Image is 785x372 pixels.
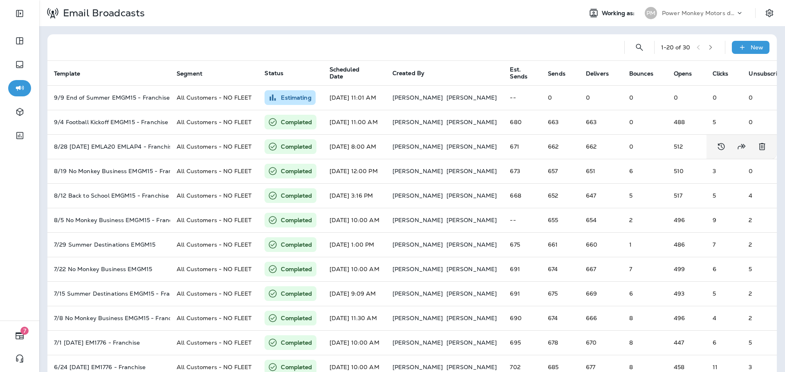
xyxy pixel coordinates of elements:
[713,118,716,126] span: Click rate:1% (Clicks/Opens)
[713,216,716,224] span: Click rate:2% (Clicks/Opens)
[446,119,497,125] p: [PERSON_NAME]
[713,241,715,248] span: Click rate:1% (Clicks/Opens)
[631,39,648,56] button: Search Email Broadcasts
[392,339,443,346] p: [PERSON_NAME]
[579,281,623,306] td: 669
[541,281,579,306] td: 675
[446,241,497,248] p: [PERSON_NAME]
[330,66,383,80] span: Scheduled Date
[446,217,497,223] p: [PERSON_NAME]
[751,44,763,51] p: New
[503,159,541,183] td: 673
[510,66,527,80] span: Est. Sends
[541,134,579,159] td: 662
[713,70,739,77] span: Clicks
[579,183,623,208] td: 647
[323,110,386,134] td: [DATE] 11:00 AM
[579,257,623,281] td: 667
[503,85,541,110] td: --
[392,94,443,101] p: [PERSON_NAME]
[579,134,623,159] td: 662
[446,168,497,174] p: [PERSON_NAME]
[177,265,251,273] span: All Customers - NO FLEET
[541,159,579,183] td: 657
[623,281,667,306] td: 6
[281,143,312,151] p: Completed
[392,119,443,125] p: [PERSON_NAME]
[8,5,31,22] button: Expand Sidebar
[629,70,664,77] span: Bounces
[674,314,685,322] span: Open rate:74% (Opens/Sends)
[503,281,541,306] td: 691
[177,118,251,126] span: All Customers - NO FLEET
[548,70,565,77] span: Sends
[392,192,443,199] p: [PERSON_NAME]
[623,183,667,208] td: 5
[713,70,729,77] span: Clicks
[54,119,164,125] p: 9/4 Football Kickoff EMGM15 - Franchise
[54,315,164,321] p: 7/8 No Monkey Business EMGM15 - Franchise
[623,110,667,134] td: 0
[446,339,497,346] p: [PERSON_NAME]
[586,70,619,77] span: Delivers
[177,216,251,224] span: All Customers - NO FLEET
[323,281,386,306] td: [DATE] 9:09 AM
[281,216,312,224] p: Completed
[392,143,443,150] p: [PERSON_NAME]
[392,266,443,272] p: [PERSON_NAME]
[54,70,80,77] span: Template
[623,134,667,159] td: 0
[754,138,770,155] button: Delete Broadcast
[323,85,386,110] td: [DATE] 11:01 AM
[20,327,29,335] span: 7
[503,306,541,330] td: 690
[674,241,685,248] span: Open rate:74% (Opens/Sends)
[623,306,667,330] td: 8
[623,330,667,355] td: 8
[446,315,497,321] p: [PERSON_NAME]
[541,306,579,330] td: 674
[541,208,579,232] td: 655
[281,167,312,175] p: Completed
[713,167,716,175] span: Click rate:1% (Clicks/Opens)
[674,339,684,346] span: Open rate:66% (Opens/Sends)
[323,330,386,355] td: [DATE] 10:00 AM
[602,10,637,17] span: Working as:
[323,134,386,159] td: [DATE] 8:00 AM
[54,364,164,370] p: 6/24 4th of July EM1776 - Franchise
[674,290,684,297] span: Open rate:73% (Opens/Sends)
[265,69,283,77] span: Status
[503,134,541,159] td: 671
[503,232,541,257] td: 675
[392,290,443,297] p: [PERSON_NAME]
[674,216,685,224] span: Open rate:76% (Opens/Sends)
[674,70,703,77] span: Opens
[579,159,623,183] td: 651
[54,143,164,150] p: 8/28 Labor Day EMLA20 EMLAP4 - Franchise
[323,232,386,257] td: [DATE] 1:00 PM
[662,10,736,16] p: Power Monkey Motors dba Grease Monkey 1120
[446,94,497,101] p: [PERSON_NAME]
[541,183,579,208] td: 652
[623,257,667,281] td: 7
[392,315,443,321] p: [PERSON_NAME]
[392,364,443,370] p: [PERSON_NAME]
[392,217,443,223] p: [PERSON_NAME]
[541,232,579,257] td: 661
[713,314,716,322] span: Click rate:1% (Clicks/Opens)
[579,110,623,134] td: 663
[674,192,682,199] span: Open rate:79% (Opens/Sends)
[645,7,657,19] div: PM
[54,94,164,101] p: 9/9 End of Summer EMGM15 - Franchise
[623,208,667,232] td: 2
[330,66,372,80] span: Scheduled Date
[446,192,497,199] p: [PERSON_NAME]
[541,85,579,110] td: 0
[733,138,750,155] button: Resend Broadcast to a segment of recipients
[674,363,684,371] span: Open rate:67% (Opens/Sends)
[510,66,538,80] span: Est. Sends
[503,257,541,281] td: 691
[54,241,164,248] p: 7/29 Summer Destinations EMGM15
[323,208,386,232] td: [DATE] 10:00 AM
[323,159,386,183] td: [DATE] 12:00 PM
